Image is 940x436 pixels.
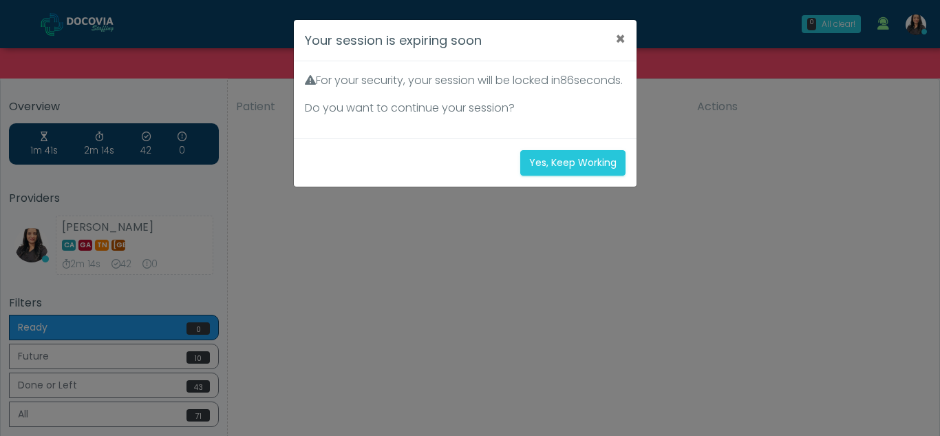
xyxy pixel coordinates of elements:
[305,72,626,89] p: For your security, your session will be locked in seconds.
[604,20,637,59] button: ×
[305,100,626,116] p: Do you want to continue your session?
[520,150,626,176] button: Yes, Keep Working
[305,31,482,50] h4: Your session is expiring soon
[560,72,574,88] span: 86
